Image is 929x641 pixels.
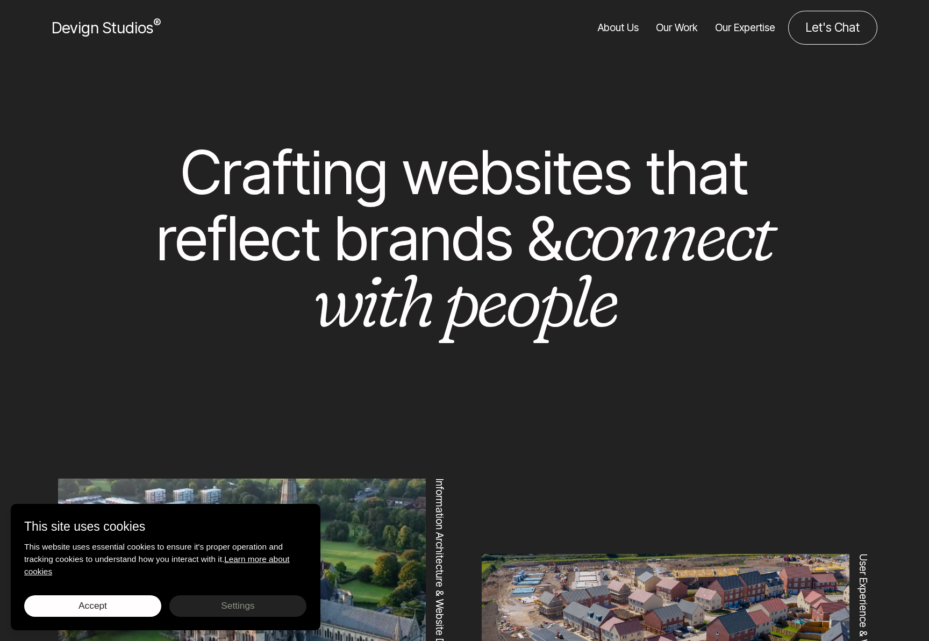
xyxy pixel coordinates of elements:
[24,540,307,578] p: This website uses essential cookies to ensure it's proper operation and tracking cookies to under...
[169,595,306,617] button: Settings
[78,600,107,611] span: Accept
[788,11,877,45] a: Contact us about your project
[52,18,161,37] span: Devign Studios
[153,16,161,30] sup: ®
[24,595,161,617] button: Accept
[312,190,773,345] em: connect with people
[221,600,254,611] span: Settings
[94,139,836,338] h1: Crafting websites that reflect brands &
[24,517,307,536] p: This site uses cookies
[52,16,161,39] a: Devign Studios® Homepage
[656,11,698,45] a: Our Work
[715,11,775,45] a: Our Expertise
[598,11,639,45] a: About Us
